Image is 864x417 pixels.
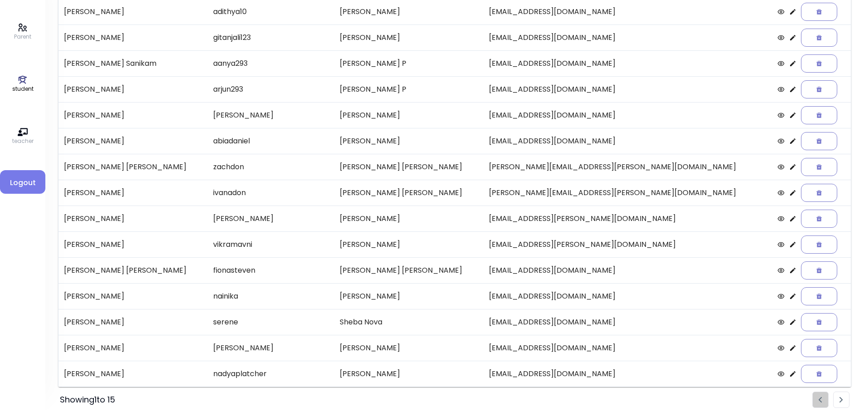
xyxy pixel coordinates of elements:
td: [EMAIL_ADDRESS][DOMAIN_NAME] [483,309,772,335]
td: [PERSON_NAME] [334,102,483,128]
td: [EMAIL_ADDRESS][PERSON_NAME][DOMAIN_NAME] [483,206,772,231]
td: [PERSON_NAME] [59,25,208,50]
td: [PERSON_NAME] [59,283,208,309]
td: [PERSON_NAME][EMAIL_ADDRESS][PERSON_NAME][DOMAIN_NAME] [483,180,772,206]
td: [PERSON_NAME] [59,361,208,387]
td: [PERSON_NAME] [PERSON_NAME] [334,154,483,180]
td: [PERSON_NAME] [208,206,334,231]
td: arjun293 [208,76,334,102]
td: gitanjali123 [208,25,334,50]
td: [PERSON_NAME] [PERSON_NAME] [59,257,208,283]
td: [PERSON_NAME] [334,25,483,50]
p: student [12,85,34,93]
td: vikramavni [208,231,334,257]
td: [PERSON_NAME] [59,76,208,102]
td: [PERSON_NAME] P [334,50,483,76]
td: [PERSON_NAME] [59,335,208,361]
td: Sheba Nova [334,309,483,335]
td: [PERSON_NAME] [PERSON_NAME] [334,180,483,206]
td: [PERSON_NAME] [59,128,208,154]
td: [EMAIL_ADDRESS][DOMAIN_NAME] [483,25,772,50]
td: [PERSON_NAME] [334,128,483,154]
td: abiadaniel [208,128,334,154]
div: Showing 1 to 15 [60,393,115,406]
p: Parent [14,33,31,41]
td: [EMAIL_ADDRESS][DOMAIN_NAME] [483,50,772,76]
td: nainika [208,283,334,309]
a: student [12,75,34,93]
td: [PERSON_NAME] [59,309,208,335]
td: [EMAIL_ADDRESS][DOMAIN_NAME] [483,361,772,387]
td: aanya293 [208,50,334,76]
td: [PERSON_NAME] [59,180,208,206]
td: [PERSON_NAME] [334,335,483,361]
td: [EMAIL_ADDRESS][DOMAIN_NAME] [483,102,772,128]
td: ivanadon [208,180,334,206]
td: [PERSON_NAME] [334,361,483,387]
td: zachdon [208,154,334,180]
td: [EMAIL_ADDRESS][DOMAIN_NAME] [483,335,772,361]
td: [EMAIL_ADDRESS][DOMAIN_NAME] [483,76,772,102]
a: Parent [14,23,31,41]
td: [PERSON_NAME] Sanikam [59,50,208,76]
td: [PERSON_NAME] [334,206,483,231]
td: [PERSON_NAME] [334,231,483,257]
td: [PERSON_NAME] [59,206,208,231]
img: rightarrow.svg [840,397,843,403]
td: [PERSON_NAME] P [334,76,483,102]
td: [PERSON_NAME] [PERSON_NAME] [334,257,483,283]
td: [PERSON_NAME] [59,102,208,128]
td: nadyaplatcher [208,361,334,387]
td: fionasteven [208,257,334,283]
td: [EMAIL_ADDRESS][DOMAIN_NAME] [483,283,772,309]
td: [PERSON_NAME] [208,335,334,361]
td: [PERSON_NAME][EMAIL_ADDRESS][PERSON_NAME][DOMAIN_NAME] [483,154,772,180]
td: [PERSON_NAME] [59,231,208,257]
td: [PERSON_NAME] [208,102,334,128]
td: [EMAIL_ADDRESS][DOMAIN_NAME] [483,128,772,154]
td: serene [208,309,334,335]
td: [PERSON_NAME] [PERSON_NAME] [59,154,208,180]
a: teacher [12,127,34,145]
p: teacher [12,137,34,145]
span: Logout [7,177,38,188]
td: [EMAIL_ADDRESS][PERSON_NAME][DOMAIN_NAME] [483,231,772,257]
td: [PERSON_NAME] [334,283,483,309]
ul: Pagination [812,392,849,408]
td: [EMAIL_ADDRESS][DOMAIN_NAME] [483,257,772,283]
